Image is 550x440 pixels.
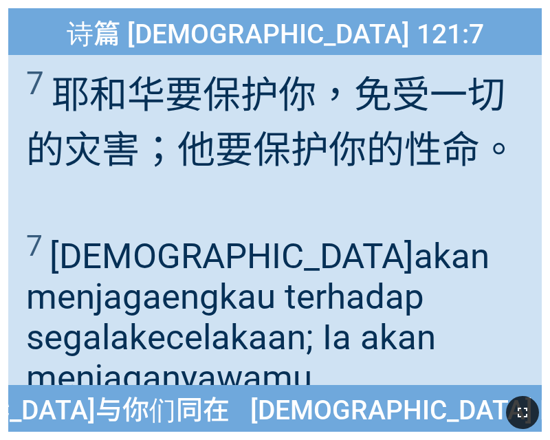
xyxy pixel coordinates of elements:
[26,229,43,263] sup: 7
[26,317,436,398] wh7451: ; Ia akan menjaga
[26,64,525,174] span: 耶和华
[67,12,484,53] span: 诗篇 [DEMOGRAPHIC_DATA] 121:7
[26,276,436,398] wh8104: engkau terhadap segala
[480,128,518,172] wh5315: 。
[329,128,518,172] wh8104: 你的性命
[26,73,518,172] wh8104: 你，免受一切的灾害
[312,357,321,398] wh5315: .
[140,128,518,172] wh7451: ；他要保护
[162,357,321,398] wh8104: nyawamu
[26,236,490,398] wh3068: akan menjaga
[26,229,525,398] span: [DEMOGRAPHIC_DATA]
[26,65,44,102] sup: 7
[26,317,436,398] wh3605: kecelakaan
[26,73,518,172] wh3068: 要保护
